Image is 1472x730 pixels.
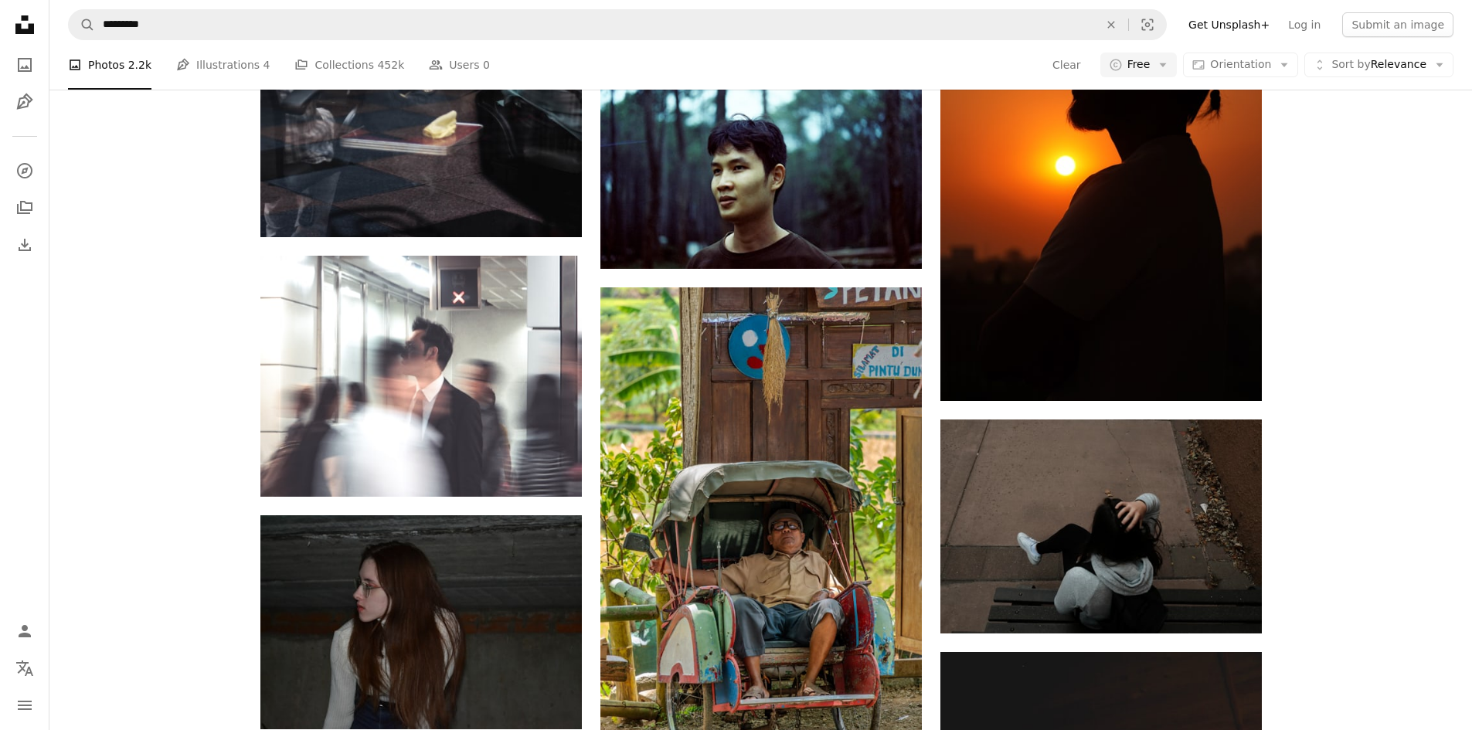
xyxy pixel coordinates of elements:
button: Clear [1052,53,1082,77]
img: men's black suit jacket [260,256,582,497]
img: a person sitting on a bench on a sidewalk [940,419,1262,633]
a: Illustrations [9,87,40,117]
a: a woman with glasses standing in a room [260,615,582,629]
a: a person sitting on a bench on a sidewalk [940,519,1262,533]
button: Submit an image [1342,12,1453,37]
a: Log in / Sign up [9,616,40,647]
form: Find visuals sitewide [68,9,1167,40]
a: Collections 452k [294,40,404,90]
a: Illustrations 4 [176,40,270,90]
button: Search Unsplash [69,10,95,39]
button: Orientation [1183,53,1298,77]
button: Visual search [1129,10,1166,39]
a: Get Unsplash+ [1179,12,1279,37]
a: Collections [9,192,40,223]
button: Free [1100,53,1178,77]
a: a man standing in a forest with a frisbee in his hand [600,154,922,168]
a: Explore [9,155,40,186]
img: a man standing in a forest with a frisbee in his hand [600,54,922,269]
span: 0 [483,56,490,73]
span: 4 [263,56,270,73]
img: a woman with glasses standing in a room [260,515,582,729]
span: Free [1127,57,1151,73]
span: Orientation [1210,58,1271,70]
a: A man is sitting in a rickshaw pulled by a dog [600,521,922,535]
a: Download History [9,229,40,260]
button: Clear [1094,10,1128,39]
a: A silhouette of a person with the sun in the background [940,153,1262,167]
span: 452k [377,56,404,73]
span: Sort by [1331,58,1370,70]
a: men's black suit jacket [260,368,582,382]
a: Home — Unsplash [9,9,40,43]
a: Photos [9,49,40,80]
span: Relevance [1331,57,1426,73]
button: Language [9,653,40,684]
button: Menu [9,690,40,721]
a: Log in [1279,12,1330,37]
button: Sort byRelevance [1304,53,1453,77]
a: Users 0 [429,40,490,90]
